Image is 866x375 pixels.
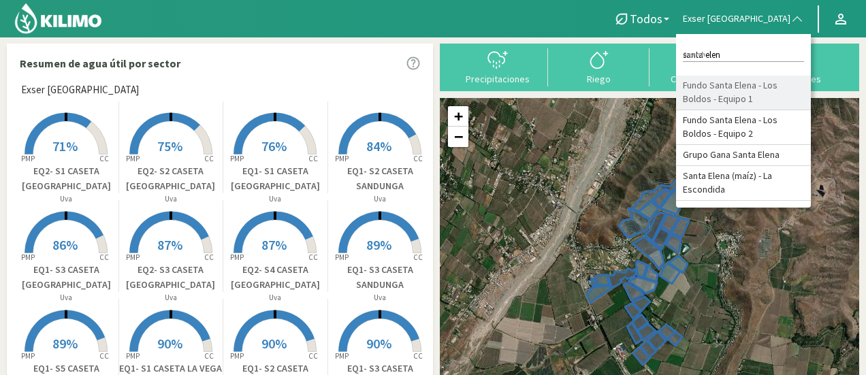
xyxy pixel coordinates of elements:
tspan: PMP [21,351,35,361]
tspan: PMP [126,154,140,163]
span: Exser [GEOGRAPHIC_DATA] [683,12,790,26]
p: Uva [328,193,433,205]
li: Santa Elena (maíz) - La Escondida [676,166,811,201]
p: Uva [119,193,223,205]
tspan: CC [309,351,319,361]
p: Uva [223,292,327,304]
div: Riego [552,74,645,84]
span: 89% [52,335,78,352]
span: 87% [261,236,287,253]
tspan: CC [309,154,319,163]
button: Riego [548,48,649,84]
span: 75% [157,137,182,154]
a: Zoom in [448,106,468,127]
span: Todos [630,12,662,26]
p: EQ1- S1 CASETA [GEOGRAPHIC_DATA] [223,164,327,193]
li: Grupo Gana Santa Elena [676,145,811,166]
tspan: CC [309,252,319,262]
span: 89% [366,236,391,253]
tspan: PMP [230,154,244,163]
tspan: CC [414,351,423,361]
tspan: CC [100,154,110,163]
tspan: PMP [21,154,35,163]
p: Uva [223,193,327,205]
img: Kilimo [14,2,103,35]
tspan: PMP [230,351,244,361]
button: Exser [GEOGRAPHIC_DATA] [676,4,811,34]
tspan: PMP [335,154,349,163]
tspan: CC [414,252,423,262]
tspan: CC [414,154,423,163]
p: EQ1- S3 CASETA [GEOGRAPHIC_DATA] [14,263,118,292]
p: Uva [328,292,433,304]
p: EQ2- S4 CASETA [GEOGRAPHIC_DATA] [223,263,327,292]
p: Uva [14,193,118,205]
button: Carga mensual [649,48,751,84]
span: 86% [52,236,78,253]
p: Resumen de agua útil por sector [20,55,180,71]
p: EQ2- S3 CASETA [GEOGRAPHIC_DATA] [119,263,223,292]
p: Uva [119,292,223,304]
span: 71% [52,137,78,154]
li: Fundo Santa Elena - Los Boldos - Equipo 2 [676,110,811,145]
p: EQ2- S1 CASETA [GEOGRAPHIC_DATA] [14,164,118,193]
tspan: CC [100,351,110,361]
div: Carga mensual [654,74,747,84]
tspan: CC [100,252,110,262]
tspan: CC [204,252,214,262]
span: 87% [157,236,182,253]
tspan: CC [204,351,214,361]
span: 76% [261,137,287,154]
tspan: PMP [230,252,244,262]
li: Fundo Santa Elena - Los Boldos - Equipo 1 [676,76,811,110]
tspan: CC [204,154,214,163]
p: EQ1- S2 CASETA SANDUNGA [328,164,433,193]
span: 84% [366,137,391,154]
span: 90% [261,335,287,352]
p: Uva [14,292,118,304]
span: Exser [GEOGRAPHIC_DATA] [21,82,139,98]
span: 90% [366,335,391,352]
tspan: PMP [21,252,35,262]
tspan: PMP [126,252,140,262]
p: EQ1- S3 CASETA SANDUNGA [328,263,433,292]
tspan: PMP [335,351,349,361]
button: Precipitaciones [447,48,548,84]
span: 90% [157,335,182,352]
tspan: PMP [335,252,349,262]
a: Zoom out [448,127,468,147]
div: Precipitaciones [451,74,544,84]
tspan: PMP [126,351,140,361]
p: EQ2- S2 CASETA [GEOGRAPHIC_DATA] [119,164,223,193]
